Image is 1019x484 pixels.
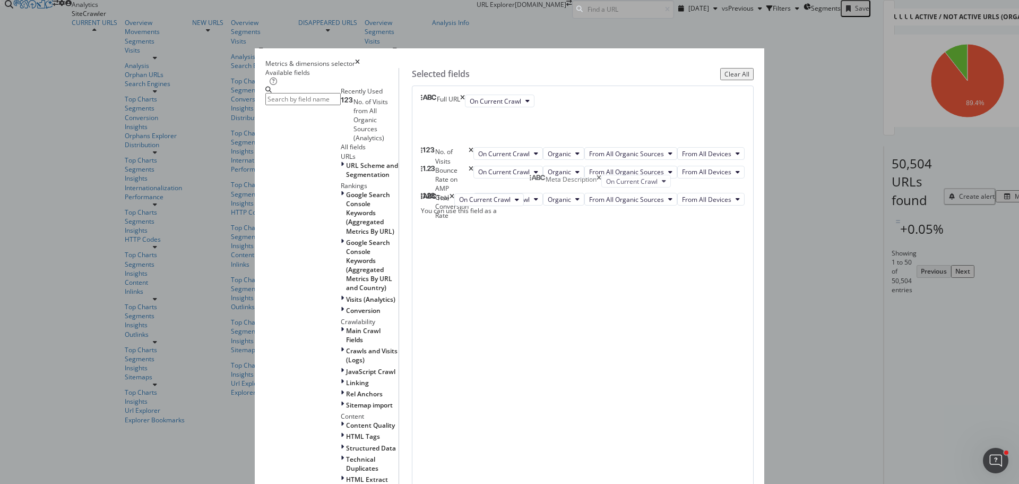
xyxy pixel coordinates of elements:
[421,166,745,193] div: Bounce Rate on AMPtimesOn Current CrawlOrganicFrom All Organic SourcesFrom All Devices
[543,147,584,160] button: Organic
[346,401,393,410] span: Sitemap import
[346,475,388,484] span: HTML Extract
[606,177,658,186] span: On Current Crawl
[346,306,381,315] span: Conversion
[341,412,399,421] div: Content
[346,326,381,344] span: Main Crawl Fields
[682,149,731,158] span: From All Devices
[346,389,383,398] span: Rel Anchors
[584,166,677,179] button: From All Organic Sources
[459,195,511,204] span: On Current Crawl
[28,28,120,36] div: Domaine: [DOMAIN_NAME]
[601,175,671,188] button: On Current Crawl
[421,147,745,165] div: No. of VisitstimesOn Current CrawlOrganicFrom All Organic SourcesFrom All Devices
[720,68,754,80] button: Clear All
[682,167,731,176] span: From All Devices
[412,68,470,80] div: Selected fields
[43,62,51,70] img: tab_domain_overview_orange.svg
[346,346,398,364] span: Crawls and Visits (Logs)
[341,317,399,326] div: Crawlability
[346,444,396,453] span: Structured Data
[473,147,543,160] button: On Current Crawl
[589,167,664,176] span: From All Organic Sources
[473,166,543,179] button: On Current Crawl
[341,87,399,96] div: Recently Used
[677,147,745,160] button: From All Devices
[435,193,469,220] div: Goal Conversion Rate
[435,147,469,165] div: No. of Visits
[450,193,454,206] div: times
[341,181,399,190] div: Rankings
[597,175,601,188] div: times
[548,149,571,158] span: Organic
[120,62,129,70] img: tab_keywords_by_traffic_grey.svg
[346,432,380,441] span: HTML Tags
[346,161,398,179] span: URL Scheme and Segmentation
[435,166,469,193] div: Bounce Rate on AMP
[469,166,473,193] div: times
[265,68,399,77] div: Available fields
[465,95,534,107] button: On Current Crawl
[353,97,388,143] span: No. of Visits from All Organic Sources (Analytics)
[17,17,25,26] img: logo_orange.svg
[341,152,399,161] div: URLs
[470,97,521,106] span: On Current Crawl
[265,59,355,68] div: Metrics & dimensions selector
[346,455,378,473] span: Technical Duplicates
[530,175,717,188] div: Meta DescriptiontimesOn Current Crawl
[724,70,749,79] div: Clear All
[437,95,460,107] div: Full URL
[355,59,360,68] div: times
[17,28,25,36] img: website_grey.svg
[55,63,82,70] div: Domaine
[584,147,677,160] button: From All Organic Sources
[478,149,530,158] span: On Current Crawl
[469,193,473,220] div: times
[469,147,473,165] div: times
[346,421,395,430] span: Content Quality
[132,63,162,70] div: Mots-clés
[437,193,450,206] div: Title
[548,167,571,176] span: Organic
[346,367,395,376] span: JavaScript Crawl
[546,175,597,188] div: Meta Description
[421,193,745,206] div: TitletimesOn Current Crawl
[543,166,584,179] button: Organic
[589,149,664,158] span: From All Organic Sources
[677,166,745,179] button: From All Devices
[478,167,530,176] span: On Current Crawl
[421,95,745,107] div: Full URLtimesOn Current Crawl
[346,238,392,293] span: Google Search Console Keywords (Aggregated Metrics By URL and Country)
[341,142,399,151] div: All fields
[346,190,394,236] span: Google Search Console Keywords (Aggregated Metrics By URL)
[30,17,52,26] div: v 4.0.25
[454,193,524,206] button: On Current Crawl
[983,448,1008,473] iframe: Intercom live chat
[346,295,395,304] span: Visits (Analytics)
[421,193,745,220] div: Goal Conversion RatetimesOn Current CrawlOrganicFrom All Organic SourcesFrom All Devices
[265,93,341,105] input: Search by field name
[346,378,369,387] span: Linking
[460,95,465,107] div: times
